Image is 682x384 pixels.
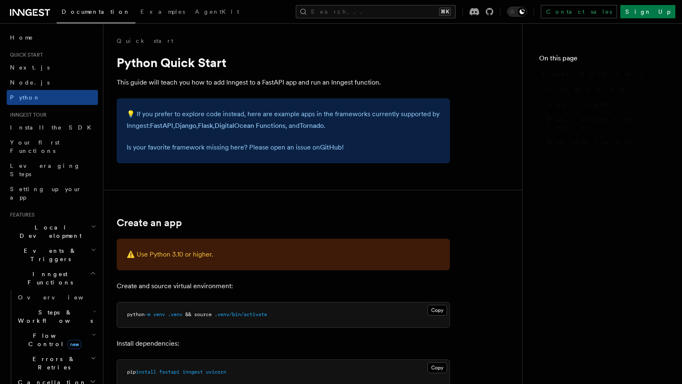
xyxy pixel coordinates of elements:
[194,312,212,317] span: source
[159,369,180,375] span: fastapi
[215,312,267,317] span: .venv/bin/activate
[57,2,135,23] a: Documentation
[547,115,665,132] span: Run Inngest Dev Server
[7,270,90,287] span: Inngest Functions
[539,67,665,82] a: Python Quick Start
[10,186,82,201] span: Setting up your app
[7,120,98,135] a: Install the SDK
[541,5,617,18] a: Contact sales
[7,30,98,45] a: Home
[544,82,665,97] a: Create an app
[127,142,440,153] p: Is your favorite framework missing here? Please open an issue on !
[15,290,98,305] a: Overview
[7,223,91,240] span: Local Development
[7,220,98,243] button: Local Development
[15,305,98,328] button: Steps & Workflows
[117,37,173,45] a: Quick start
[195,8,239,15] span: AgentKit
[206,369,226,375] span: uvicorn
[15,308,93,325] span: Steps & Workflows
[67,340,81,349] span: new
[145,312,150,317] span: -m
[198,122,213,130] a: Flask
[10,33,33,42] span: Home
[7,267,98,290] button: Inngest Functions
[544,135,665,150] a: Run your function
[127,312,145,317] span: python
[10,94,40,101] span: Python
[547,100,608,108] span: Add Inngest
[10,79,50,86] span: Node.js
[62,8,130,15] span: Documentation
[10,124,96,131] span: Install the SDK
[117,77,450,88] p: This guide will teach you how to add Inngest to a FastAPI app and run an Inngest function.
[117,280,450,292] p: Create and source virtual environment:
[7,212,35,218] span: Features
[153,312,165,317] span: venv
[117,217,182,229] a: Create an app
[190,2,244,22] a: AgentKit
[7,182,98,205] a: Setting up your app
[185,312,191,317] span: &&
[542,70,642,78] span: Python Quick Start
[300,122,324,130] a: Tornado
[140,8,185,15] span: Examples
[439,7,451,16] kbd: ⌘K
[10,162,80,177] span: Leveraging Steps
[427,305,447,316] button: Copy
[427,362,447,373] button: Copy
[7,60,98,75] a: Next.js
[320,143,342,151] a: GitHub
[544,112,665,135] a: Run Inngest Dev Server
[547,85,626,93] span: Create an app
[135,2,190,22] a: Examples
[127,369,136,375] span: pip
[7,112,47,118] span: Inngest tour
[117,55,450,70] h1: Python Quick Start
[547,138,636,147] span: Run your function
[175,122,196,130] a: Django
[182,369,203,375] span: inngest
[10,64,50,71] span: Next.js
[620,5,675,18] a: Sign Up
[127,249,440,260] p: ⚠️ Use Python 3.10 or higher.
[215,122,285,130] a: DigitalOcean Functions
[15,352,98,375] button: Errors & Retries
[7,158,98,182] a: Leveraging Steps
[15,332,92,348] span: Flow Control
[7,247,91,263] span: Events & Triggers
[10,139,60,154] span: Your first Functions
[136,369,156,375] span: install
[127,108,440,132] p: 💡 If you prefer to explore code instead, here are example apps in the frameworks currently suppor...
[296,5,456,18] button: Search...⌘K
[507,7,527,17] button: Toggle dark mode
[539,53,665,67] h4: On this page
[7,243,98,267] button: Events & Triggers
[15,328,98,352] button: Flow Controlnew
[544,97,665,112] a: Add Inngest
[7,52,43,58] span: Quick start
[150,122,173,130] a: FastAPI
[15,355,90,372] span: Errors & Retries
[117,338,450,349] p: Install dependencies:
[7,90,98,105] a: Python
[7,135,98,158] a: Your first Functions
[18,294,104,301] span: Overview
[7,75,98,90] a: Node.js
[168,312,182,317] span: .venv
